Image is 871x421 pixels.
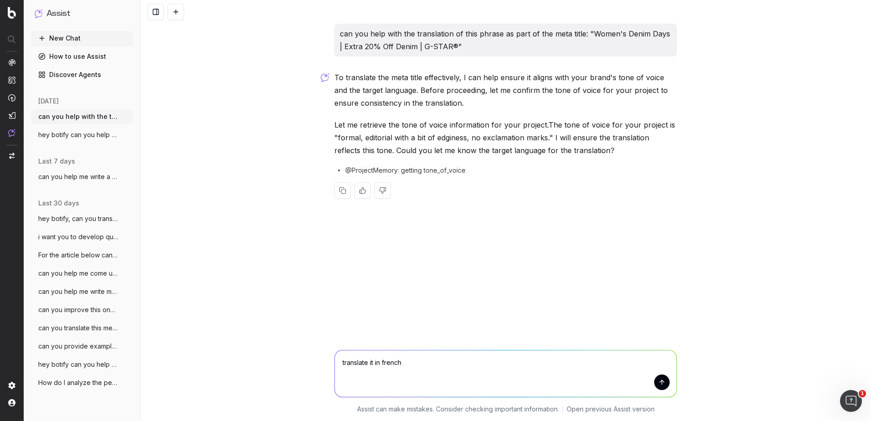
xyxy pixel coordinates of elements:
img: Assist [8,129,15,137]
span: can you help me write a story related to [38,172,118,181]
p: can you help with the translation of this phrase as part of the meta title: "Women's Denim Days |... [340,27,671,53]
img: Assist [35,9,43,18]
span: 1 [859,390,866,397]
img: Switch project [9,153,15,159]
span: hey botify can you help me with this fre [38,130,118,139]
img: Setting [8,382,15,389]
a: How to use Assist [31,49,133,64]
span: [DATE] [38,97,59,106]
span: hey botify can you help me translate thi [38,360,118,369]
span: For the article below can you come up wi [38,251,118,260]
span: can you provide examples or suggestions [38,342,118,351]
img: Botify assist logo [321,73,329,82]
button: New Chat [31,31,133,46]
img: Analytics [8,59,15,66]
span: can you help with the translation of thi [38,112,118,121]
span: @ProjectMemory: getting tone_of_voice [345,166,466,175]
h1: Assist [46,7,70,20]
a: Discover Agents [31,67,133,82]
button: hey botify, can you translate the follow [31,211,133,226]
span: can you translate this meta title and de [38,323,118,333]
img: Botify logo [8,7,16,19]
span: can you help me come up with a suitable [38,269,118,278]
button: can you help with the translation of thi [31,109,133,124]
button: can you help me write a story related to [31,169,133,184]
a: Open previous Assist version [567,405,655,414]
p: To translate the meta title effectively, I can help ensure it aligns with your brand's tone of vo... [334,71,677,109]
button: For the article below can you come up wi [31,248,133,262]
p: Assist can make mistakes. Consider checking important information. [357,405,559,414]
button: hey botify can you help me translate thi [31,357,133,372]
button: Assist [35,7,129,20]
span: How do I analyze the performance of cert [38,378,118,387]
button: can you help me write meta title and met [31,284,133,299]
p: Let me retrieve the tone of voice information for your project.The tone of voice for your project... [334,118,677,157]
img: My account [8,399,15,406]
button: can you help me come up with a suitable [31,266,133,281]
span: can you help me write meta title and met [38,287,118,296]
span: hey botify, can you translate the follow [38,214,118,223]
iframe: Intercom live chat [840,390,862,412]
img: Studio [8,112,15,119]
button: i want you to develop quests for a quiz [31,230,133,244]
span: i want you to develop quests for a quiz [38,232,118,241]
button: How do I analyze the performance of cert [31,375,133,390]
span: can you improve this onpage copy text fo [38,305,118,314]
button: can you provide examples or suggestions [31,339,133,354]
textarea: translate it in french [335,350,676,397]
img: Activation [8,94,15,102]
button: can you improve this onpage copy text fo [31,303,133,317]
span: last 7 days [38,157,75,166]
button: hey botify can you help me with this fre [31,128,133,142]
span: last 30 days [38,199,79,208]
button: can you translate this meta title and de [31,321,133,335]
img: Intelligence [8,76,15,84]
